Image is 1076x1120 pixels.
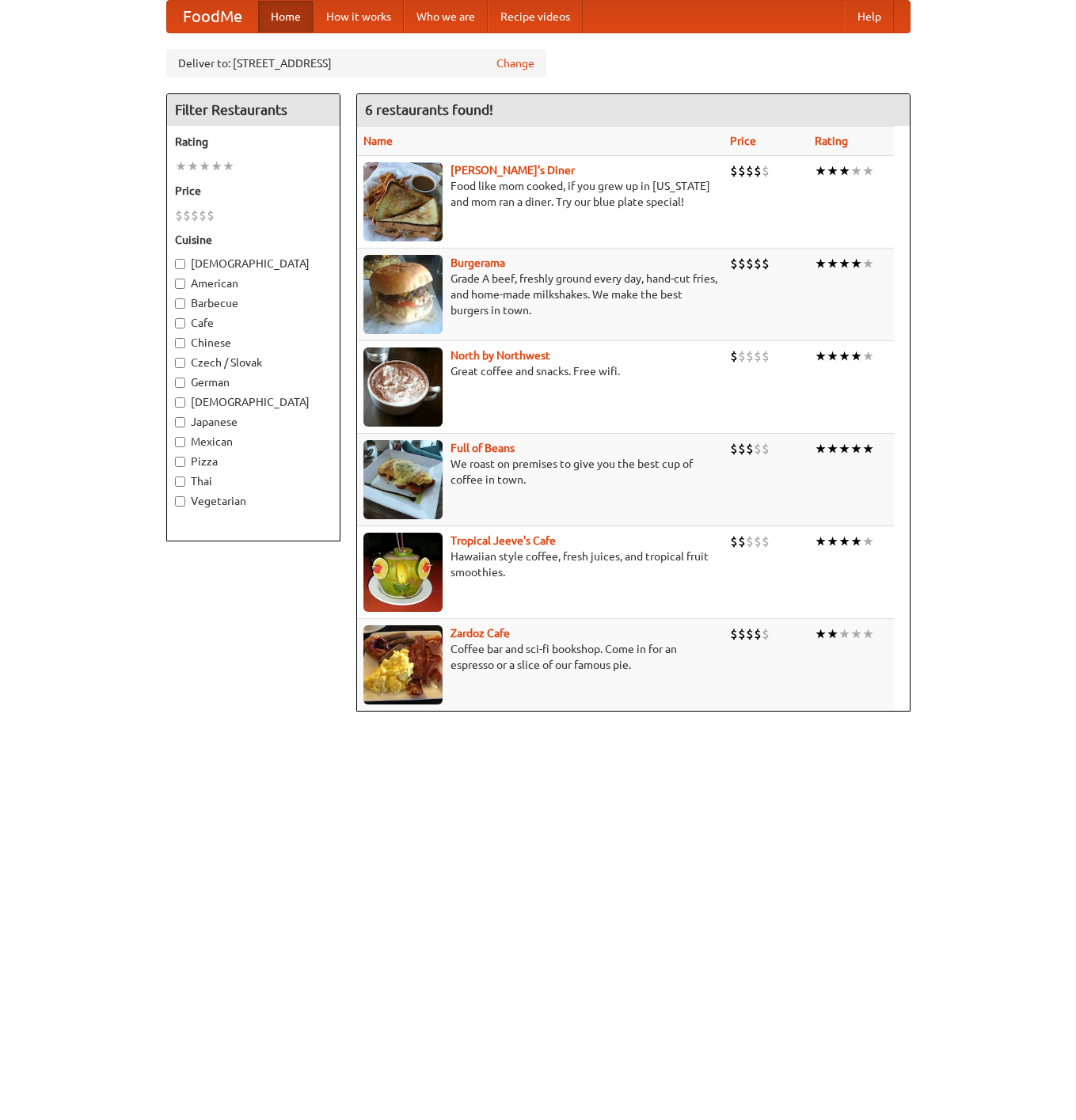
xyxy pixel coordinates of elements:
[175,338,185,348] input: Chinese
[175,295,332,311] label: Barbecue
[175,134,332,150] h5: Rating
[815,440,827,457] li: ★
[451,349,550,362] a: North by Northwest
[363,549,717,580] p: Hawaiian style coffee, fresh juices, and tropical fruit smoothies.
[815,162,827,180] li: ★
[175,259,185,269] input: [DEMOGRAPHIC_DATA]
[850,625,862,643] li: ★
[363,162,443,241] img: sallys.jpg
[258,1,314,32] a: Home
[404,1,488,32] a: Who we are
[730,347,738,365] li: $
[211,158,222,175] li: ★
[175,183,332,199] h5: Price
[451,256,505,269] a: Burgerama
[838,533,850,550] li: ★
[754,625,762,643] li: $
[314,1,404,32] a: How it works
[175,275,332,291] label: American
[363,625,443,704] img: zardoz.jpg
[738,162,746,180] li: $
[175,279,185,289] input: American
[838,625,850,643] li: ★
[762,440,770,457] li: $
[815,135,848,147] a: Rating
[850,440,862,457] li: ★
[175,476,185,487] input: Thai
[175,437,185,447] input: Mexican
[754,347,762,365] li: $
[838,162,850,180] li: ★
[451,164,575,177] a: [PERSON_NAME]'s Diner
[175,496,185,507] input: Vegetarian
[175,417,185,427] input: Japanese
[738,347,746,365] li: $
[175,457,185,467] input: Pizza
[730,533,738,550] li: $
[199,158,211,175] li: ★
[167,1,258,32] a: FoodMe
[451,442,515,454] a: Full of Beans
[363,178,717,210] p: Food like mom cooked, if you grew up in [US_STATE] and mom ran a diner. Try our blue plate special!
[730,255,738,272] li: $
[363,440,443,519] img: beans.jpg
[365,102,493,117] ng-pluralize: 6 restaurants found!
[175,434,332,450] label: Mexican
[762,533,770,550] li: $
[488,1,583,32] a: Recipe videos
[850,347,862,365] li: ★
[730,625,738,643] li: $
[838,347,850,365] li: ★
[175,207,183,224] li: $
[175,355,332,370] label: Czech / Slovak
[175,335,332,351] label: Chinese
[451,534,556,547] b: Tropical Jeeve's Cafe
[850,533,862,550] li: ★
[175,378,185,388] input: German
[738,533,746,550] li: $
[175,394,332,410] label: [DEMOGRAPHIC_DATA]
[746,533,754,550] li: $
[175,414,332,430] label: Japanese
[496,55,534,71] a: Change
[862,255,874,272] li: ★
[845,1,894,32] a: Help
[175,315,332,331] label: Cafe
[167,94,340,126] h4: Filter Restaurants
[754,440,762,457] li: $
[762,625,770,643] li: $
[175,298,185,309] input: Barbecue
[738,440,746,457] li: $
[166,49,546,78] div: Deliver to: [STREET_ADDRESS]
[850,162,862,180] li: ★
[827,625,838,643] li: ★
[827,347,838,365] li: ★
[187,158,199,175] li: ★
[175,493,332,509] label: Vegetarian
[363,456,717,488] p: We roast on premises to give you the best cup of coffee in town.
[175,358,185,368] input: Czech / Slovak
[746,440,754,457] li: $
[862,162,874,180] li: ★
[850,255,862,272] li: ★
[762,162,770,180] li: $
[746,625,754,643] li: $
[730,162,738,180] li: $
[451,627,510,640] a: Zardoz Cafe
[175,318,185,328] input: Cafe
[827,440,838,457] li: ★
[363,271,717,318] p: Grade A beef, freshly ground every day, hand-cut fries, and home-made milkshakes. We make the bes...
[363,641,717,673] p: Coffee bar and sci-fi bookshop. Come in for an espresso or a slice of our famous pie.
[754,255,762,272] li: $
[363,347,443,427] img: north.jpg
[815,255,827,272] li: ★
[762,347,770,365] li: $
[762,255,770,272] li: $
[175,158,187,175] li: ★
[738,625,746,643] li: $
[175,374,332,390] label: German
[827,533,838,550] li: ★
